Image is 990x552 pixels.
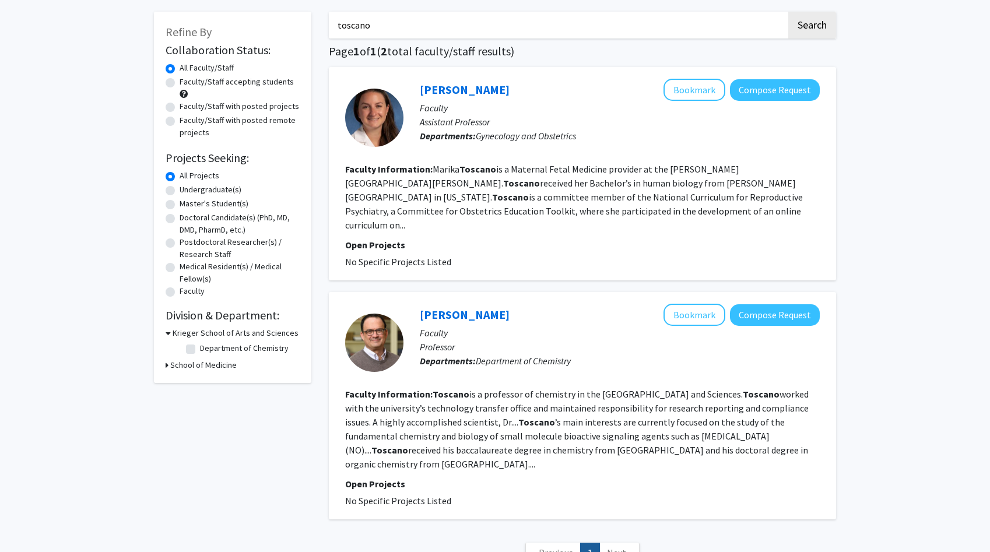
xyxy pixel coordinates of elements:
[345,163,433,175] b: Faculty Information:
[345,256,451,268] span: No Specific Projects Listed
[730,304,820,326] button: Compose Request to John Toscano
[166,308,300,322] h2: Division & Department:
[476,355,571,367] span: Department of Chemistry
[345,477,820,491] p: Open Projects
[420,355,476,367] b: Departments:
[180,62,234,74] label: All Faculty/Staff
[492,191,529,203] b: Toscano
[420,101,820,115] p: Faculty
[329,12,787,38] input: Search Keywords
[730,79,820,101] button: Compose Request to Marika Toscano
[329,44,836,58] h1: Page of ( total faculty/staff results)
[180,198,248,210] label: Master's Student(s)
[180,100,299,112] label: Faculty/Staff with posted projects
[503,177,540,189] b: Toscano
[180,285,205,297] label: Faculty
[180,114,300,139] label: Faculty/Staff with posted remote projects
[180,184,241,196] label: Undergraduate(s)
[518,416,555,428] b: Toscano
[180,236,300,261] label: Postdoctoral Researcher(s) / Research Staff
[180,76,294,88] label: Faculty/Staff accepting students
[476,130,576,142] span: Gynecology and Obstetrics
[166,24,212,39] span: Refine By
[420,340,820,354] p: Professor
[743,388,780,400] b: Toscano
[788,12,836,38] button: Search
[370,44,377,58] span: 1
[663,304,725,326] button: Add John Toscano to Bookmarks
[433,388,469,400] b: Toscano
[345,495,451,507] span: No Specific Projects Listed
[345,238,820,252] p: Open Projects
[200,342,289,354] label: Department of Chemistry
[180,170,219,182] label: All Projects
[9,500,50,543] iframe: Chat
[420,115,820,129] p: Assistant Professor
[166,43,300,57] h2: Collaboration Status:
[459,163,496,175] b: Toscano
[353,44,360,58] span: 1
[381,44,387,58] span: 2
[166,151,300,165] h2: Projects Seeking:
[345,163,803,231] fg-read-more: Marika is a Maternal Fetal Medicine provider at the [PERSON_NAME][GEOGRAPHIC_DATA][PERSON_NAME]. ...
[371,444,408,456] b: Toscano
[663,79,725,101] button: Add Marika Toscano to Bookmarks
[180,261,300,285] label: Medical Resident(s) / Medical Fellow(s)
[420,326,820,340] p: Faculty
[345,388,433,400] b: Faculty Information:
[420,82,510,97] a: [PERSON_NAME]
[173,327,299,339] h3: Krieger School of Arts and Sciences
[180,212,300,236] label: Doctoral Candidate(s) (PhD, MD, DMD, PharmD, etc.)
[170,359,237,371] h3: School of Medicine
[345,388,809,470] fg-read-more: is a professor of chemistry in the [GEOGRAPHIC_DATA] and Sciences. worked with the university’s t...
[420,307,510,322] a: [PERSON_NAME]
[420,130,476,142] b: Departments:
